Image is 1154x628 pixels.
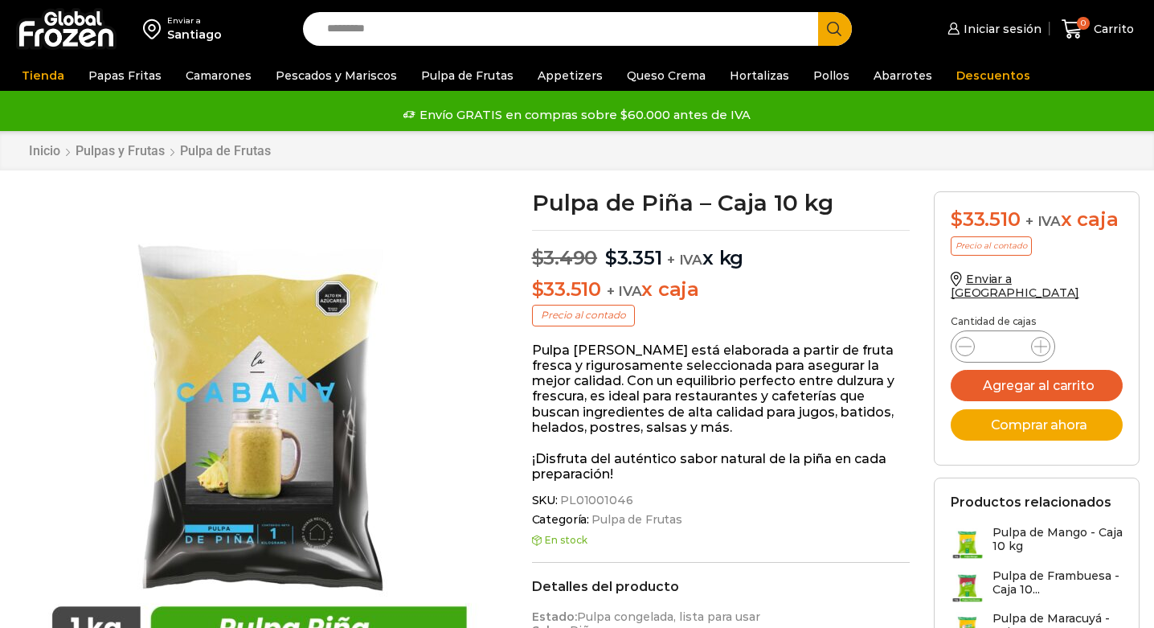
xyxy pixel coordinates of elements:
[530,60,611,91] a: Appetizers
[805,60,857,91] a: Pollos
[943,13,1041,45] a: Iniciar sesión
[532,277,601,301] bdi: 33.510
[607,283,642,299] span: + IVA
[167,15,222,27] div: Enviar a
[1058,10,1138,48] a: 0 Carrito
[951,207,1020,231] bdi: 33.510
[14,60,72,91] a: Tienda
[532,535,911,546] p: En stock
[532,191,911,214] h1: Pulpa de Piña – Caja 10 kg
[951,208,1123,232] div: x caja
[951,409,1123,441] button: Comprar ahora
[865,60,940,91] a: Abarrotes
[532,513,911,527] span: Categoría:
[605,246,617,269] span: $
[960,21,1041,37] span: Iniciar sesión
[605,246,662,269] bdi: 3.351
[951,207,963,231] span: $
[1077,17,1090,30] span: 0
[532,343,911,435] p: Pulpa [PERSON_NAME] está elaborada a partir de fruta fresca y rigurosamente seleccionada para ase...
[951,236,1032,256] p: Precio al contado
[532,278,911,302] p: x caja
[80,60,170,91] a: Papas Fritas
[28,143,61,158] a: Inicio
[948,60,1038,91] a: Descuentos
[951,370,1123,401] button: Agregar al carrito
[532,610,577,624] strong: Estado:
[951,495,1111,510] h2: Productos relacionados
[532,277,544,301] span: $
[722,60,797,91] a: Hortalizas
[1025,213,1061,229] span: + IVA
[619,60,714,91] a: Queso Crema
[28,143,272,158] nav: Breadcrumb
[951,272,1079,300] a: Enviar a [GEOGRAPHIC_DATA]
[143,15,167,43] img: address-field-icon.svg
[558,494,633,507] span: PL01001046
[951,526,1123,560] a: Pulpa de Mango - Caja 10 kg
[951,569,1123,604] a: Pulpa de Frambuesa - Caja 10...
[167,27,222,43] div: Santiago
[75,143,166,158] a: Pulpas y Frutas
[992,526,1123,553] h3: Pulpa de Mango - Caja 10 kg
[988,335,1018,358] input: Product quantity
[667,252,702,268] span: + IVA
[413,60,522,91] a: Pulpa de Frutas
[532,230,911,270] p: x kg
[992,569,1123,597] h3: Pulpa de Frambuesa - Caja 10...
[532,451,911,482] p: ¡Disfruta del auténtico sabor natural de la piña en cada preparación!
[1090,21,1134,37] span: Carrito
[268,60,405,91] a: Pescados y Mariscos
[532,246,544,269] span: $
[951,316,1123,327] p: Cantidad de cajas
[532,305,635,326] p: Precio al contado
[179,143,272,158] a: Pulpa de Frutas
[178,60,260,91] a: Camarones
[818,12,852,46] button: Search button
[532,494,911,507] span: SKU:
[589,513,682,527] a: Pulpa de Frutas
[532,246,598,269] bdi: 3.490
[532,579,911,594] h2: Detalles del producto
